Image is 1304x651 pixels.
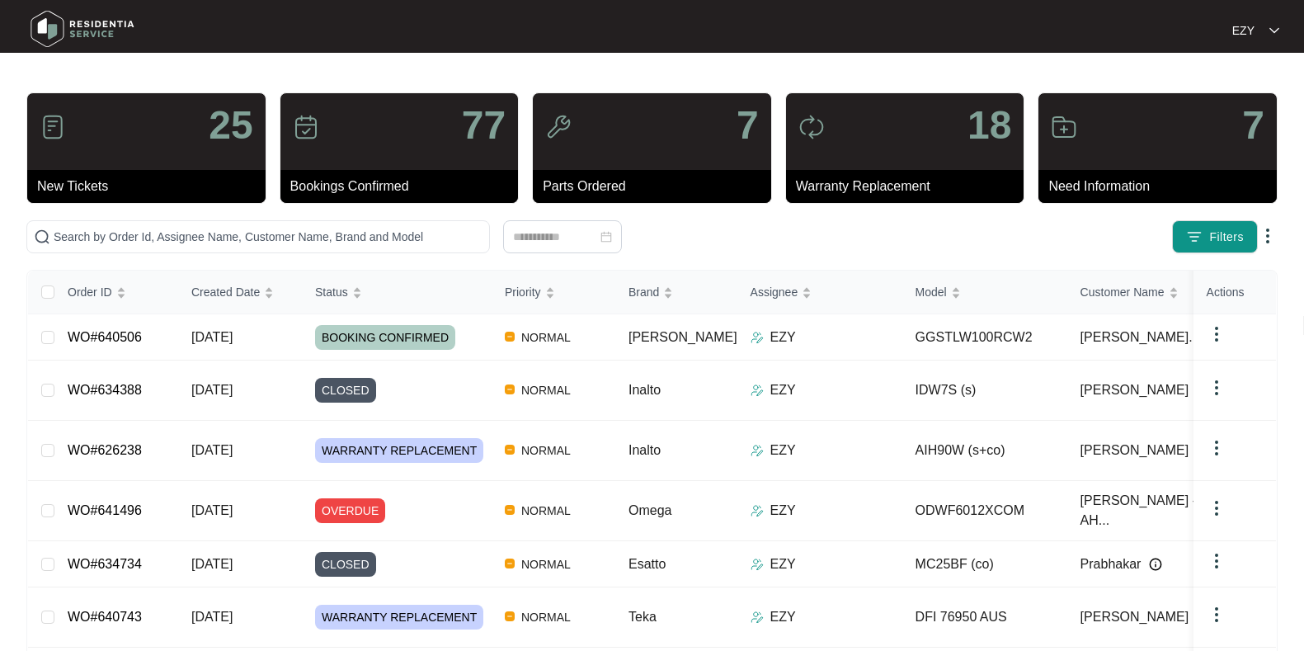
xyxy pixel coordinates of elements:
[1080,441,1189,460] span: [PERSON_NAME]
[54,228,483,246] input: Search by Order Id, Assignee Name, Customer Name, Brand and Model
[1149,558,1162,571] img: Info icon
[967,106,1011,145] p: 18
[770,554,796,574] p: EZY
[737,106,759,145] p: 7
[1258,226,1278,246] img: dropdown arrow
[315,283,348,301] span: Status
[1080,554,1142,574] span: Prabhakar
[515,554,577,574] span: NORMAL
[1232,22,1255,39] p: EZY
[902,587,1067,648] td: DFI 76950 AUS
[1186,229,1203,245] img: filter icon
[1048,177,1277,196] p: Need Information
[505,332,515,342] img: Vercel Logo
[902,361,1067,421] td: IDW7S (s)
[628,330,737,344] span: [PERSON_NAME]
[515,441,577,460] span: NORMAL
[1080,491,1211,531] span: [PERSON_NAME] - AH...
[751,444,764,457] img: Assigner Icon
[1207,324,1226,344] img: dropdown arrow
[1269,26,1279,35] img: dropdown arrow
[1080,380,1203,400] span: [PERSON_NAME] ...
[68,610,142,624] a: WO#640743
[209,106,252,145] p: 25
[54,271,178,314] th: Order ID
[1080,607,1189,627] span: [PERSON_NAME]
[628,610,657,624] span: Teka
[505,611,515,621] img: Vercel Logo
[1172,220,1258,253] button: filter iconFilters
[68,383,142,397] a: WO#634388
[770,380,796,400] p: EZY
[505,445,515,455] img: Vercel Logo
[798,114,825,140] img: icon
[770,328,796,347] p: EZY
[628,503,671,517] span: Omega
[462,106,506,145] p: 77
[770,607,796,627] p: EZY
[515,328,577,347] span: NORMAL
[1080,283,1165,301] span: Customer Name
[751,558,764,571] img: Assigner Icon
[191,283,260,301] span: Created Date
[515,380,577,400] span: NORMAL
[68,283,112,301] span: Order ID
[615,271,737,314] th: Brand
[68,557,142,571] a: WO#634734
[1193,271,1276,314] th: Actions
[1207,498,1226,518] img: dropdown arrow
[191,443,233,457] span: [DATE]
[191,330,233,344] span: [DATE]
[1242,106,1264,145] p: 7
[178,271,302,314] th: Created Date
[68,443,142,457] a: WO#626238
[515,607,577,627] span: NORMAL
[191,383,233,397] span: [DATE]
[290,177,519,196] p: Bookings Confirmed
[315,378,376,403] span: CLOSED
[1207,438,1226,458] img: dropdown arrow
[751,611,764,624] img: Assigner Icon
[37,177,266,196] p: New Tickets
[1207,378,1226,398] img: dropdown arrow
[315,605,483,630] span: WARRANTY REPLACEMENT
[628,283,659,301] span: Brand
[1207,605,1226,625] img: dropdown arrow
[505,505,515,515] img: Vercel Logo
[916,283,947,301] span: Model
[191,557,233,571] span: [DATE]
[902,481,1067,541] td: ODWF6012XCOM
[545,114,572,140] img: icon
[505,559,515,568] img: Vercel Logo
[751,283,798,301] span: Assignee
[628,383,661,397] span: Inalto
[770,501,796,521] p: EZY
[191,610,233,624] span: [DATE]
[902,541,1067,587] td: MC25BF (co)
[902,314,1067,361] td: GGSTLW100RCW2
[191,503,233,517] span: [DATE]
[1209,229,1244,246] span: Filters
[315,325,455,350] span: BOOKING CONFIRMED
[505,283,541,301] span: Priority
[770,441,796,460] p: EZY
[315,438,483,463] span: WARRANTY REPLACEMENT
[628,443,661,457] span: Inalto
[902,271,1067,314] th: Model
[302,271,492,314] th: Status
[505,384,515,394] img: Vercel Logo
[515,501,577,521] span: NORMAL
[1207,551,1226,571] img: dropdown arrow
[628,557,666,571] span: Esatto
[68,503,142,517] a: WO#641496
[315,498,385,523] span: OVERDUE
[25,4,140,54] img: residentia service logo
[543,177,771,196] p: Parts Ordered
[1051,114,1077,140] img: icon
[68,330,142,344] a: WO#640506
[1067,271,1232,314] th: Customer Name
[737,271,902,314] th: Assignee
[315,552,376,577] span: CLOSED
[796,177,1024,196] p: Warranty Replacement
[751,384,764,397] img: Assigner Icon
